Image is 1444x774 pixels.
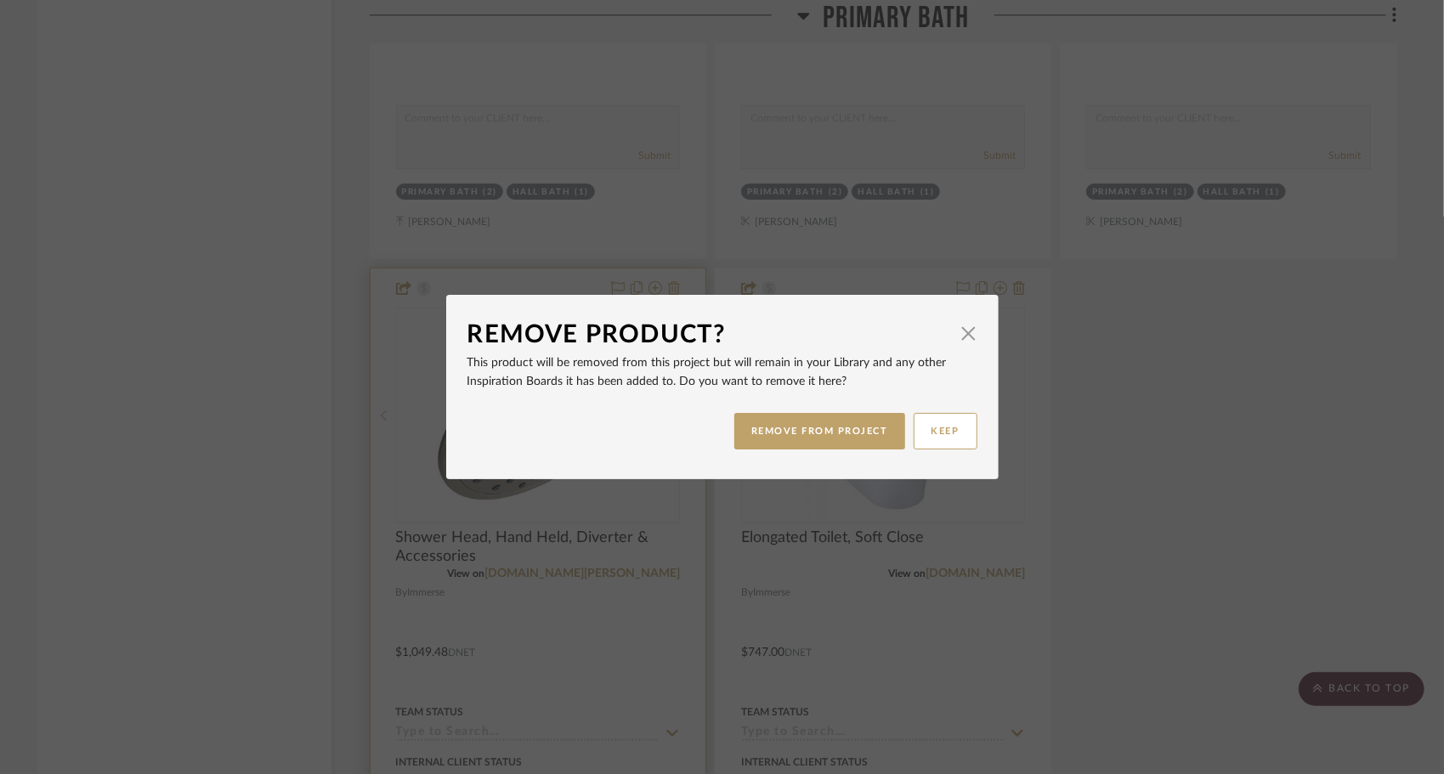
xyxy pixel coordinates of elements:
p: This product will be removed from this project but will remain in your Library and any other Insp... [467,353,977,391]
button: Close [952,316,986,350]
dialog-header: Remove Product? [467,316,977,353]
div: Remove Product? [467,316,952,353]
button: KEEP [914,413,977,449]
button: REMOVE FROM PROJECT [734,413,905,449]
